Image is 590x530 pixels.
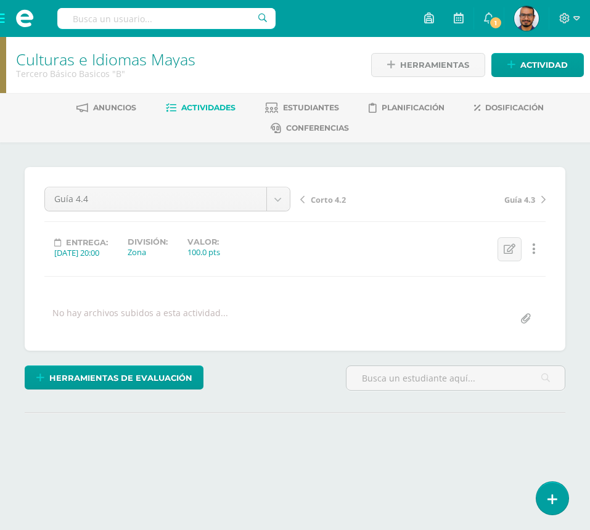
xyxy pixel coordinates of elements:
[369,98,445,118] a: Planificación
[76,98,136,118] a: Anuncios
[474,98,544,118] a: Dosificación
[286,123,349,132] span: Conferencias
[520,54,568,76] span: Actividad
[45,187,290,211] a: Guía 4.4
[66,238,108,247] span: Entrega:
[54,187,257,211] span: Guía 4.4
[504,194,535,205] span: Guía 4.3
[265,98,339,118] a: Estudiantes
[54,247,108,258] div: [DATE] 20:00
[371,53,485,77] a: Herramientas
[49,367,192,389] span: Herramientas de evaluación
[300,193,423,205] a: Corto 4.2
[346,366,565,390] input: Busca un estudiante aquí...
[400,54,469,76] span: Herramientas
[93,103,136,112] span: Anuncios
[128,237,168,247] label: División:
[423,193,546,205] a: Guía 4.3
[166,98,236,118] a: Actividades
[271,118,349,138] a: Conferencias
[485,103,544,112] span: Dosificación
[491,53,584,77] a: Actividad
[187,247,220,258] div: 100.0 pts
[187,237,220,247] label: Valor:
[311,194,346,205] span: Corto 4.2
[181,103,236,112] span: Actividades
[52,307,228,331] div: No hay archivos subidos a esta actividad...
[16,51,355,68] h1: Culturas e Idiomas Mayas
[25,365,203,389] a: Herramientas de evaluación
[16,68,355,79] div: Tercero Básico Basicos 'B'
[57,8,276,29] input: Busca un usuario...
[128,247,168,258] div: Zona
[16,49,195,70] a: Culturas e Idiomas Mayas
[514,6,539,31] img: 08be2d55319ba3387df66664f4822257.png
[382,103,445,112] span: Planificación
[489,16,502,30] span: 1
[283,103,339,112] span: Estudiantes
